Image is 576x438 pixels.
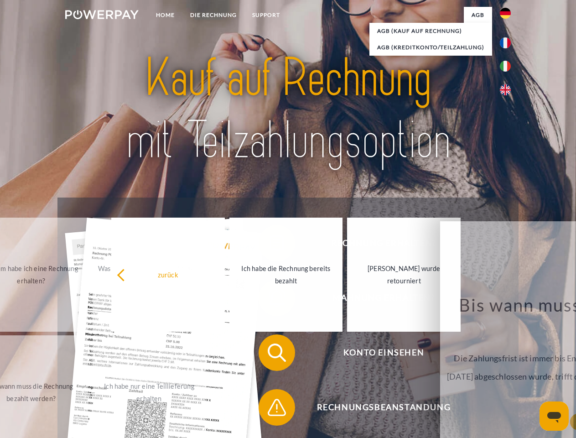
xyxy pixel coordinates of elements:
[98,262,201,287] div: Was habe ich noch offen, ist meine Zahlung eingegangen?
[500,61,511,72] img: it
[540,401,569,431] iframe: Schaltfläche zum Öffnen des Messaging-Fensters
[65,10,139,19] img: logo-powerpay-white.svg
[464,7,492,23] a: agb
[500,37,511,48] img: fr
[272,334,495,371] span: Konto einsehen
[353,262,455,287] div: [PERSON_NAME] wurde retourniert
[93,218,206,332] a: Was habe ich noch offen, ist meine Zahlung eingegangen?
[87,44,489,175] img: title-powerpay_de.svg
[235,262,337,287] div: Ich habe die Rechnung bereits bezahlt
[182,7,244,23] a: DIE RECHNUNG
[259,334,496,371] button: Konto einsehen
[272,389,495,426] span: Rechnungsbeanstandung
[500,8,511,19] img: de
[265,341,288,364] img: qb_search.svg
[369,23,492,39] a: AGB (Kauf auf Rechnung)
[117,268,219,281] div: zurück
[259,389,496,426] button: Rechnungsbeanstandung
[244,7,288,23] a: SUPPORT
[98,380,201,405] div: Ich habe nur eine Teillieferung erhalten
[500,84,511,95] img: en
[148,7,182,23] a: Home
[265,396,288,419] img: qb_warning.svg
[369,39,492,56] a: AGB (Kreditkonto/Teilzahlung)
